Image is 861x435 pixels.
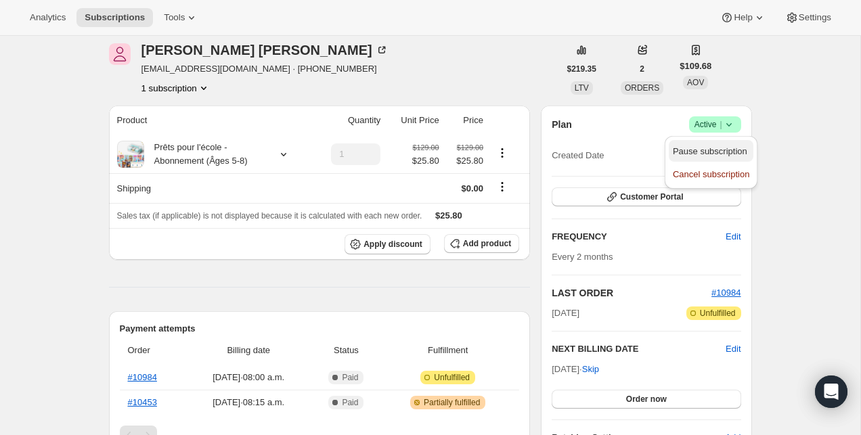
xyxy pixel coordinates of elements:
[461,183,483,193] span: $0.00
[552,118,572,131] h2: Plan
[720,119,722,130] span: |
[117,141,144,168] img: product img
[491,145,513,160] button: Product actions
[128,372,157,382] a: #10984
[799,12,831,23] span: Settings
[190,344,308,357] span: Billing date
[120,336,185,365] th: Order
[30,12,66,23] span: Analytics
[424,397,480,408] span: Partially fulfilled
[552,364,599,374] span: [DATE] ·
[443,106,487,135] th: Price
[552,230,726,244] h2: FREQUENCY
[567,64,596,74] span: $219.35
[582,363,599,376] span: Skip
[552,187,741,206] button: Customer Portal
[435,210,462,221] span: $25.80
[552,342,726,356] h2: NEXT BILLING DATE
[559,60,604,78] button: $219.35
[552,286,711,300] h2: LAST ORDER
[109,43,131,65] span: Eliane Morin
[620,191,683,202] span: Customer Portal
[711,288,741,298] a: #10984
[164,12,185,23] span: Tools
[316,344,376,357] span: Status
[342,372,358,383] span: Paid
[412,154,439,168] span: $25.80
[76,8,153,27] button: Subscriptions
[552,252,613,262] span: Every 2 months
[626,394,667,405] span: Order now
[85,12,145,23] span: Subscriptions
[412,143,439,152] small: $129.00
[552,306,579,320] span: [DATE]
[552,149,604,162] span: Created Date
[22,8,74,27] button: Analytics
[434,372,470,383] span: Unfulfilled
[491,179,513,194] button: Shipping actions
[144,141,266,168] div: Prêts pour l'école - Abonnement (Âges 5-8)
[700,308,736,319] span: Unfulfilled
[640,64,644,74] span: 2
[190,396,308,409] span: [DATE] · 08:15 a.m.
[120,322,520,336] h2: Payment attempts
[384,106,443,135] th: Unit Price
[312,106,384,135] th: Quantity
[680,60,711,73] span: $109.68
[342,397,358,408] span: Paid
[673,169,749,179] span: Cancel subscription
[717,226,749,248] button: Edit
[712,8,774,27] button: Help
[552,390,741,409] button: Order now
[726,342,741,356] button: Edit
[117,211,422,221] span: Sales tax (if applicable) is not displayed because it is calculated with each new order.
[141,43,389,57] div: [PERSON_NAME] [PERSON_NAME]
[109,106,313,135] th: Product
[156,8,206,27] button: Tools
[726,230,741,244] span: Edit
[444,234,519,253] button: Add product
[815,375,847,408] div: Open Intercom Messenger
[575,83,589,93] span: LTV
[128,397,157,407] a: #10453
[687,78,704,87] span: AOV
[734,12,752,23] span: Help
[632,60,653,78] button: 2
[694,118,736,131] span: Active
[109,173,313,203] th: Shipping
[669,140,753,162] button: Pause subscription
[777,8,839,27] button: Settings
[457,143,483,152] small: $129.00
[363,239,422,250] span: Apply discount
[669,163,753,185] button: Cancel subscription
[673,146,747,156] span: Pause subscription
[141,81,211,95] button: Product actions
[190,371,308,384] span: [DATE] · 08:00 a.m.
[141,62,389,76] span: [EMAIL_ADDRESS][DOMAIN_NAME] · [PHONE_NUMBER]
[463,238,511,249] span: Add product
[384,344,511,357] span: Fulfillment
[711,286,741,300] button: #10984
[447,154,483,168] span: $25.80
[574,359,607,380] button: Skip
[625,83,659,93] span: ORDERS
[345,234,430,254] button: Apply discount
